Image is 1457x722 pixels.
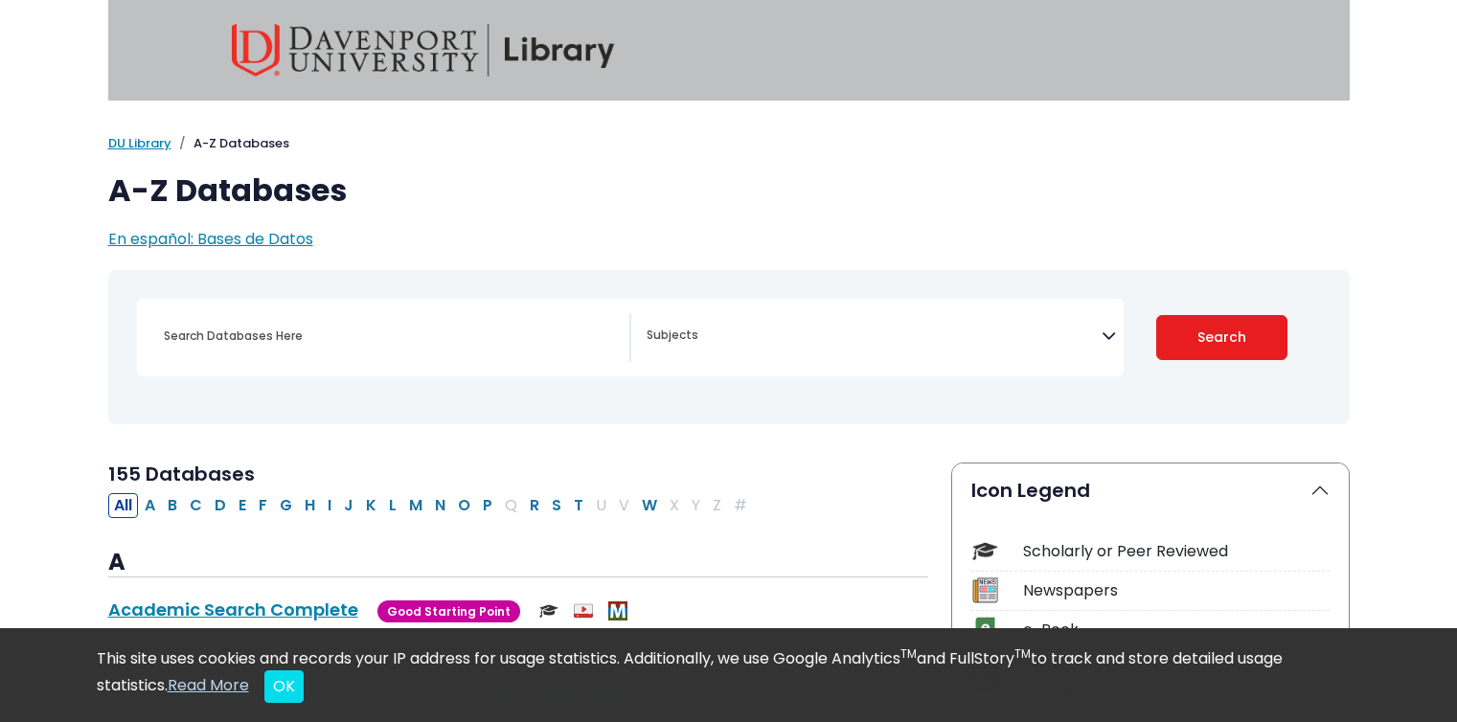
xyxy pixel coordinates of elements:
img: Scholarly or Peer Reviewed [539,601,558,620]
button: Filter Results M [403,493,428,518]
button: Filter Results H [299,493,321,518]
a: Academic Search Complete [108,598,358,621]
div: e-Book [1023,619,1330,642]
button: Filter Results K [360,493,382,518]
h1: A-Z Databases [108,172,1350,209]
button: Filter Results C [184,493,208,518]
span: Good Starting Point [377,600,520,622]
img: Icon e-Book [972,617,998,643]
div: Scholarly or Peer Reviewed [1023,540,1330,563]
div: This site uses cookies and records your IP address for usage statistics. Additionally, we use Goo... [97,647,1361,703]
button: Filter Results G [274,493,298,518]
button: Filter Results I [322,493,337,518]
li: A-Z Databases [171,134,289,153]
button: Filter Results N [429,493,451,518]
div: Alpha-list to filter by first letter of database name [108,493,755,515]
button: Filter Results W [636,493,663,518]
a: DU Library [108,134,171,152]
textarea: Search [647,329,1102,345]
button: Filter Results P [477,493,498,518]
button: Icon Legend [952,463,1349,517]
button: Filter Results S [546,493,567,518]
button: Close [264,670,304,703]
img: Audio & Video [574,601,593,620]
button: Filter Results E [233,493,252,518]
button: All [108,493,138,518]
img: Davenport University Library [232,24,615,77]
a: Read More [168,674,249,696]
img: MeL (Michigan electronic Library) [608,601,627,620]
img: Icon Newspapers [972,577,998,603]
button: Filter Results L [383,493,402,518]
button: Submit for Search Results [1156,315,1287,360]
h3: A [108,549,928,577]
button: Filter Results R [524,493,545,518]
sup: TM [1014,645,1031,662]
nav: breadcrumb [108,134,1350,153]
button: Filter Results B [162,493,183,518]
div: Newspapers [1023,579,1330,602]
input: Search database by title or keyword [152,322,629,350]
a: En español: Bases de Datos [108,228,313,250]
button: Filter Results A [139,493,161,518]
button: Filter Results O [452,493,476,518]
button: Filter Results D [209,493,232,518]
button: Filter Results F [253,493,273,518]
button: Filter Results J [338,493,359,518]
span: 155 Databases [108,461,255,487]
button: Filter Results T [568,493,589,518]
nav: Search filters [108,270,1350,424]
sup: TM [900,645,917,662]
img: Icon Scholarly or Peer Reviewed [972,538,998,564]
